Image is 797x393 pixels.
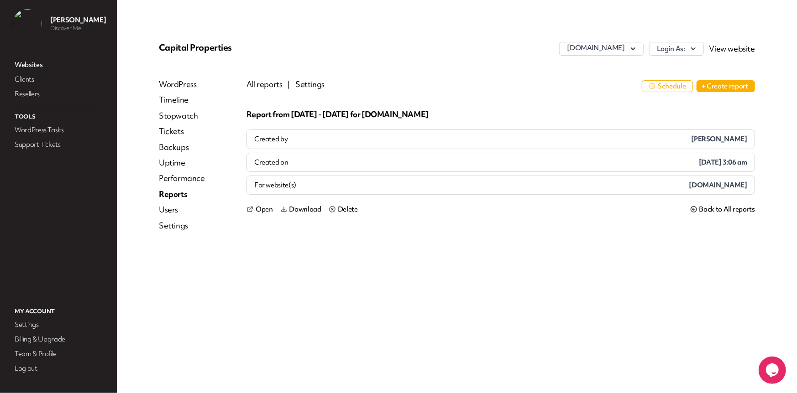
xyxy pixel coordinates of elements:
span: Back to All reports [699,206,755,213]
a: Clients [13,73,104,86]
p: Discover Me [50,25,106,32]
button: Delete [329,206,358,213]
a: Tickets [159,127,205,135]
p: [PERSON_NAME] [50,16,106,25]
a: Billing & Upgrade [13,333,104,346]
span: [PERSON_NAME] [692,135,747,143]
a: View website [709,43,755,54]
span: [DOMAIN_NAME] [689,181,747,189]
span: [DATE] 3:06 am [699,159,747,166]
button: Login As: [649,42,704,56]
a: Settings [13,318,104,331]
button: Settings [295,80,325,88]
a: Settings [159,222,205,230]
a: Log out [13,362,104,375]
a: Support Tickets [13,138,104,151]
a: Users [159,206,205,214]
a: Websites [13,58,104,71]
button: All reports [246,80,283,88]
button: [DOMAIN_NAME] [559,42,643,56]
a: Stopwatch [159,112,205,120]
a: Resellers [13,88,104,100]
span: Delete [338,206,358,213]
a: WordPress Tasks [13,124,104,136]
a: Team & Profile [13,347,104,360]
a: WordPress [159,80,205,88]
p: Report from [DATE] - [DATE] for [DOMAIN_NAME] [246,110,755,119]
button: Back to All reports [690,206,755,213]
button: + Create report [697,80,755,92]
p: Capital Properties [159,42,357,53]
a: Reports [159,190,205,198]
a: Performance [159,174,205,182]
p: Tools [13,112,104,122]
a: Timeline [159,96,205,104]
span: Created on [254,159,288,166]
a: Uptime [159,159,205,167]
span: Download [289,206,321,213]
button: Schedule [642,80,693,92]
span: Created by [254,135,288,143]
iframe: chat widget [759,357,788,384]
span: For website(s) [254,181,296,189]
p: | [288,80,290,88]
a: Download [280,206,321,213]
p: My Account [13,306,104,316]
a: Open [246,206,273,213]
a: Backups [159,143,205,151]
span: Open [256,206,273,213]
